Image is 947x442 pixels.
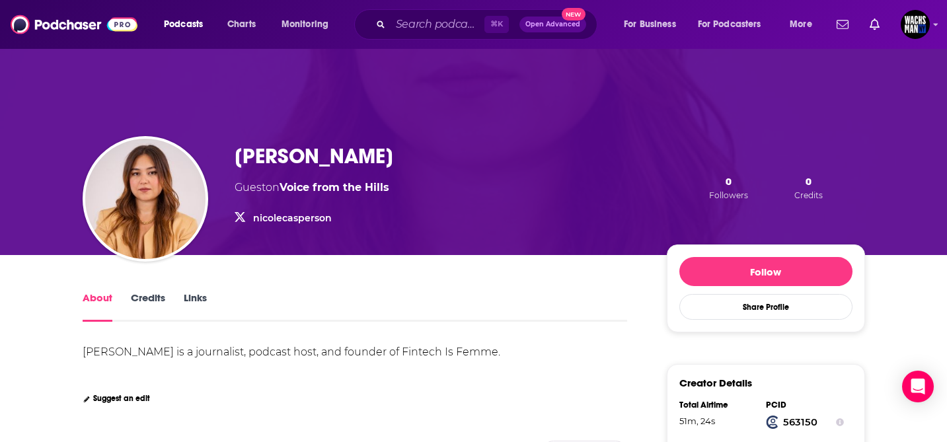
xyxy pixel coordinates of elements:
button: 0Followers [705,174,752,201]
a: Voice from the Hills [280,181,389,194]
span: on [266,181,389,194]
span: For Podcasters [698,15,761,34]
a: Show notifications dropdown [831,13,854,36]
button: open menu [780,14,829,35]
a: Suggest an edit [83,394,151,403]
button: Show Info [836,416,844,429]
button: 0Credits [790,174,827,201]
button: Open AdvancedNew [519,17,586,32]
button: Show profile menu [901,10,930,39]
span: Logged in as WachsmanNY [901,10,930,39]
a: Links [184,291,207,322]
a: About [83,291,112,322]
button: Share Profile [679,294,852,320]
a: Charts [219,14,264,35]
img: Podchaser - Follow, Share and Rate Podcasts [11,12,137,37]
button: open menu [615,14,693,35]
span: Credits [794,190,823,200]
span: Charts [227,15,256,34]
strong: 563150 [783,416,817,428]
span: 51 minutes, 24 seconds [679,416,715,426]
div: PCID [766,400,844,410]
input: Search podcasts, credits, & more... [391,14,484,35]
img: Nicole Casperson [85,139,206,259]
span: Guest [235,181,266,194]
button: open menu [689,14,780,35]
a: nicolecasperson [253,212,332,224]
button: open menu [272,14,346,35]
a: Show notifications dropdown [864,13,885,36]
div: Search podcasts, credits, & more... [367,9,610,40]
span: New [562,8,586,20]
span: 0 [726,175,732,188]
h3: Creator Details [679,377,752,389]
button: Follow [679,257,852,286]
div: Open Intercom Messenger [902,371,934,402]
span: Monitoring [282,15,328,34]
button: open menu [155,14,220,35]
span: Open Advanced [525,21,580,28]
span: More [790,15,812,34]
span: ⌘ K [484,16,509,33]
span: Podcasts [164,15,203,34]
a: Credits [131,291,165,322]
div: Total Airtime [679,400,757,410]
div: [PERSON_NAME] is a journalist, podcast host, and founder of Fintech Is Femme. [83,346,500,358]
img: Podchaser Creator ID logo [766,416,779,429]
img: User Profile [901,10,930,39]
span: 0 [806,175,812,188]
span: For Business [624,15,676,34]
h1: [PERSON_NAME] [235,143,393,169]
span: Followers [709,190,748,200]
